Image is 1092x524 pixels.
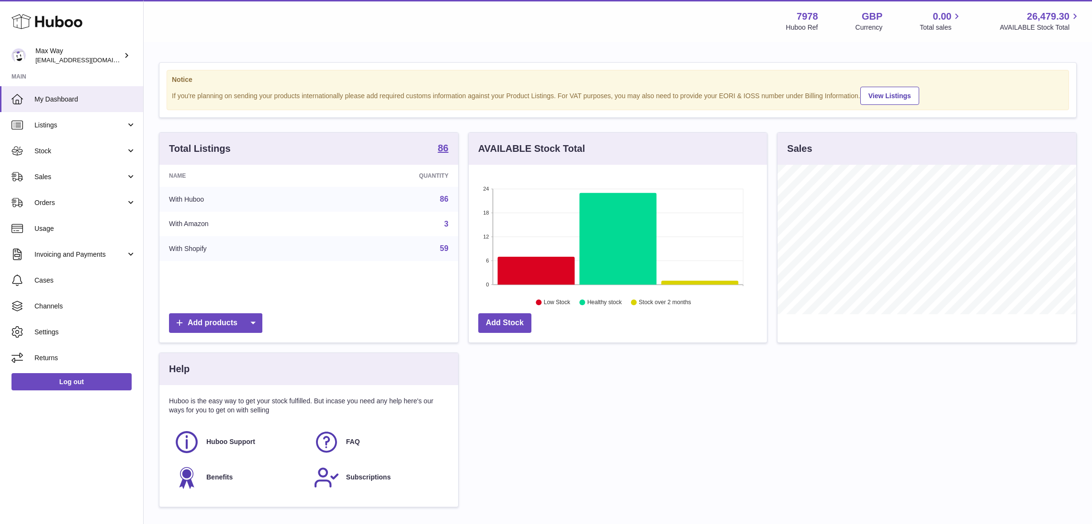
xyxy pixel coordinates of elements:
[486,282,489,287] text: 0
[862,10,882,23] strong: GBP
[1000,23,1081,32] span: AVAILABLE Stock Total
[639,299,691,306] text: Stock over 2 months
[34,250,126,259] span: Invoicing and Payments
[314,465,444,490] a: Subscriptions
[206,473,233,482] span: Benefits
[11,48,26,63] img: Max@LongevityBox.co.uk
[478,313,531,333] a: Add Stock
[169,142,231,155] h3: Total Listings
[159,212,323,237] td: With Amazon
[159,165,323,187] th: Name
[440,244,449,252] a: 59
[172,75,1064,84] strong: Notice
[169,363,190,376] h3: Help
[206,437,255,446] span: Huboo Support
[34,302,136,311] span: Channels
[438,143,448,155] a: 86
[34,147,126,156] span: Stock
[587,299,622,306] text: Healthy stock
[797,10,818,23] strong: 7978
[34,172,126,182] span: Sales
[34,328,136,337] span: Settings
[172,85,1064,105] div: If you're planning on sending your products internationally please add required customs informati...
[483,186,489,192] text: 24
[35,56,141,64] span: [EMAIL_ADDRESS][DOMAIN_NAME]
[169,397,449,415] p: Huboo is the easy way to get your stock fulfilled. But incase you need any help here's our ways f...
[478,142,585,155] h3: AVAILABLE Stock Total
[438,143,448,153] strong: 86
[544,299,571,306] text: Low Stock
[1027,10,1069,23] span: 26,479.30
[34,276,136,285] span: Cases
[159,236,323,261] td: With Shopify
[346,437,360,446] span: FAQ
[483,210,489,216] text: 18
[486,258,489,263] text: 6
[856,23,883,32] div: Currency
[34,353,136,363] span: Returns
[920,23,962,32] span: Total sales
[1000,10,1081,32] a: 26,479.30 AVAILABLE Stock Total
[786,23,818,32] div: Huboo Ref
[346,473,391,482] span: Subscriptions
[34,95,136,104] span: My Dashboard
[860,87,919,105] a: View Listings
[444,220,449,228] a: 3
[174,429,304,455] a: Huboo Support
[34,224,136,233] span: Usage
[440,195,449,203] a: 86
[34,198,126,207] span: Orders
[159,187,323,212] td: With Huboo
[34,121,126,130] span: Listings
[314,429,444,455] a: FAQ
[787,142,812,155] h3: Sales
[35,46,122,65] div: Max Way
[323,165,458,187] th: Quantity
[169,313,262,333] a: Add products
[174,465,304,490] a: Benefits
[933,10,952,23] span: 0.00
[483,234,489,239] text: 12
[920,10,962,32] a: 0.00 Total sales
[11,373,132,390] a: Log out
